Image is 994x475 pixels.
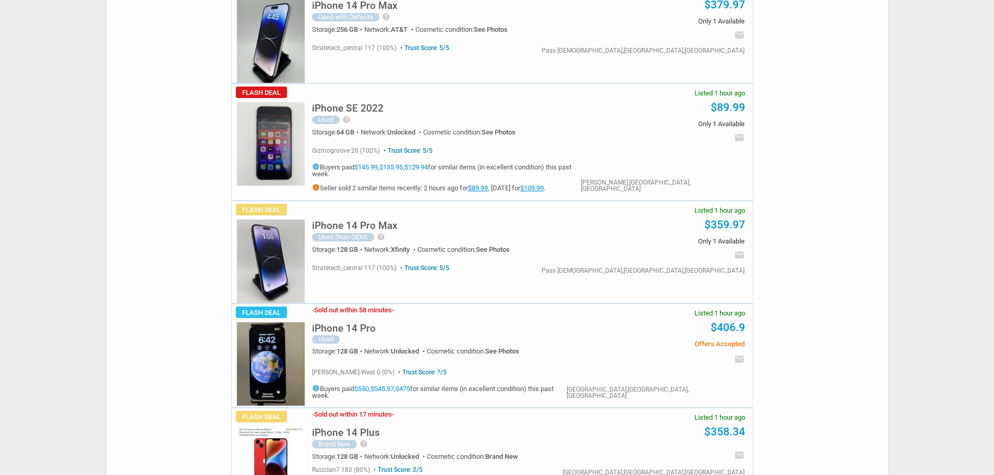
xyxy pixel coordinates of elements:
span: Trust Score: 5/5 [398,264,449,272]
span: Trust Score: 5/5 [381,147,433,154]
i: help [377,233,385,241]
h3: Sold out within 17 minutes [312,411,394,418]
a: iPhone 14 Pro Max [312,223,398,230]
span: Listed 1 hour ago [694,310,745,316]
div: Storage: [312,453,364,460]
span: Trust Score: 5/5 [398,44,449,52]
h5: iPhone 14 Plus [312,428,380,437]
span: Listed 1 hour ago [694,90,745,96]
h3: Sold out within 58 minutes [312,307,394,313]
div: Cosmetic condition: [427,453,518,460]
div: Network: [361,129,423,136]
h5: iPhone 14 Pro Max [312,1,398,10]
span: Listed 1 hour ago [694,207,745,214]
span: Offers Accepted [587,340,744,347]
a: $406.9 [711,321,745,334]
a: iPhone 14 Plus [312,430,380,437]
span: [PERSON_NAME]-west 0 (0%) [312,369,394,376]
i: info [312,184,320,191]
a: $135.95 [379,163,403,171]
div: Cosmetic condition: [427,348,519,355]
span: 128 GB [337,246,358,253]
div: [PERSON_NAME],[GEOGRAPHIC_DATA],[GEOGRAPHIC_DATA] [581,179,745,192]
a: $475 [396,385,410,393]
span: See Photos [485,347,519,355]
i: email [734,354,745,364]
h5: iPhone 14 Pro Max [312,221,398,230]
span: Brand New [485,453,518,460]
span: See Photos [482,128,516,136]
span: Flash Deal [236,87,287,98]
a: $359.97 [704,218,745,231]
div: Storage: [312,348,364,355]
div: Used (Non-OEM) [312,233,374,241]
span: Xfinity [391,246,410,253]
span: stratetech_central 117 (100%) [312,44,397,52]
a: $145.99 [354,163,378,171]
div: Used [312,116,340,124]
i: help [382,13,390,21]
span: Only 1 Available [587,120,744,127]
h5: iPhone SE 2022 [312,103,384,113]
a: iPhone 14 Pro Max [312,3,398,10]
span: 128 GB [337,347,358,355]
div: Pass [DEMOGRAPHIC_DATA],[GEOGRAPHIC_DATA],[GEOGRAPHIC_DATA] [542,267,745,274]
i: email [734,30,745,40]
span: 128 GB [337,453,358,460]
span: Flash Deal [236,307,287,318]
span: ruizclan7 183 (80%) [312,466,370,473]
span: AT&T [391,26,408,33]
span: Unlocked [391,453,419,460]
div: Cosmetic condition: [423,129,516,136]
div: Cosmetic condition: [415,26,508,33]
i: info [312,384,320,392]
span: 256 GB [337,26,358,33]
div: Storage: [312,246,364,253]
div: Used with Defects [312,13,379,21]
span: - [392,410,394,418]
span: See Photos [474,26,508,33]
a: iPhone 14 Pro [312,325,376,333]
span: - [392,306,394,314]
span: - [312,410,314,418]
span: Listed 1 hour ago [694,414,745,421]
img: s-l225.jpg [237,322,305,406]
span: Flash Deal [236,411,287,422]
div: Network: [364,246,417,253]
a: $550 [354,385,369,393]
a: $109.99 [520,184,544,192]
span: Flash Deal [236,204,287,215]
i: help [360,440,368,448]
span: Trust Score: 2/5 [372,466,423,473]
span: Only 1 Available [587,238,744,245]
i: email [734,132,745,143]
img: s-l225.jpg [237,102,305,186]
div: Storage: [312,129,361,136]
h5: Seller sold 2 similar items recently: 2 hours ago for , [DATE] for . [312,184,581,192]
span: See Photos [476,246,510,253]
a: $358.34 [704,425,745,438]
span: - [312,306,314,314]
a: $129.94 [404,163,428,171]
span: Trust Score: ?/5 [396,369,447,376]
div: Network: [364,453,427,460]
a: $89.99 [468,184,488,192]
div: Network: [364,26,415,33]
div: Network: [364,348,427,355]
div: Pass [DEMOGRAPHIC_DATA],[GEOGRAPHIC_DATA],[GEOGRAPHIC_DATA] [542,47,745,54]
a: $89.99 [711,101,745,114]
a: $545.97 [370,385,394,393]
h5: iPhone 14 Pro [312,323,376,333]
h5: Buyers paid , , for similar items (in excellent condition) this past week. [312,384,567,399]
i: email [734,450,745,460]
a: iPhone SE 2022 [312,105,384,113]
i: info [312,163,320,170]
span: 64 GB [337,128,354,136]
span: Unlocked [391,347,419,355]
div: Cosmetic condition: [417,246,510,253]
div: Used [312,335,340,344]
div: Brand New [312,440,357,448]
i: email [734,250,745,260]
span: gizmogroove 20 (100%) [312,147,380,154]
span: Only 1 Available [587,18,744,25]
